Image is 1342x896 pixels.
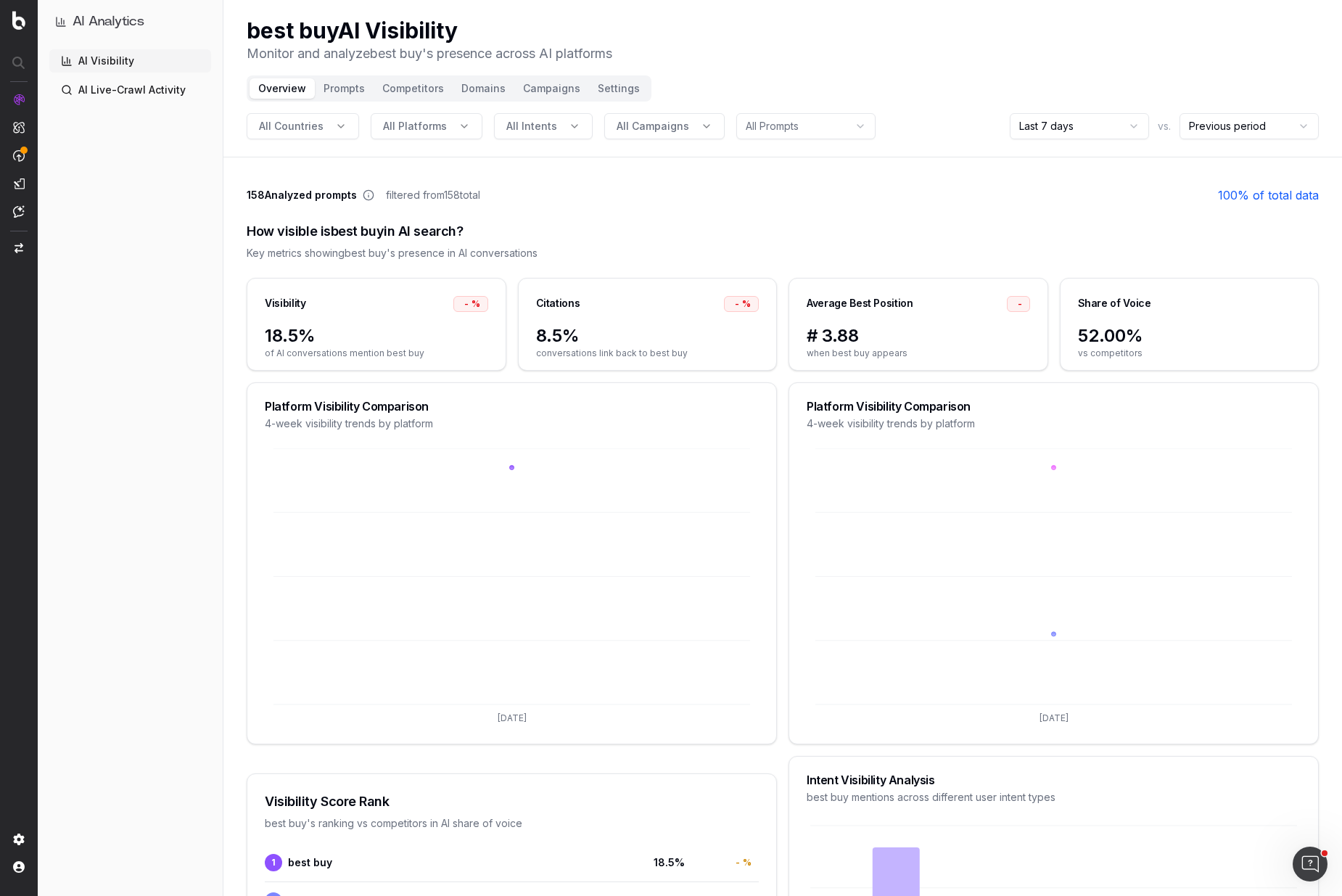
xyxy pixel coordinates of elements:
[472,298,480,310] span: %
[453,296,488,312] div: -
[288,855,332,870] span: best buy
[247,188,357,202] span: 158 Analyzed prompts
[265,348,488,359] span: of AI conversations mention best buy
[13,121,25,133] img: Intelligence
[265,324,488,348] span: 18.5%
[247,17,612,44] h1: best buy AI Visibility
[13,149,25,162] img: Activation
[453,78,514,99] button: Domains
[1040,712,1069,723] tspan: [DATE]
[1078,324,1301,348] span: 52.00%
[725,855,759,870] div: -
[374,78,453,99] button: Competitors
[265,792,759,812] div: Visibility Score Rank
[13,834,25,845] img: Setting
[742,298,751,310] span: %
[265,854,282,871] span: 1
[265,416,759,431] div: 4-week visibility trends by platform
[627,855,685,870] span: 18.5 %
[536,296,580,311] div: Citations
[383,119,447,133] span: All Platforms
[536,348,759,359] span: conversations link back to best buy
[1293,847,1327,881] iframe: Intercom live chat
[743,857,752,868] span: %
[265,296,306,311] div: Visibility
[536,324,759,348] span: 8.5%
[807,296,913,311] div: Average Best Position
[55,12,205,32] button: AI Analytics
[1218,186,1319,204] a: 100% of total data
[13,178,25,189] img: Studio
[514,78,589,99] button: Campaigns
[1078,348,1301,359] span: vs competitors
[250,78,315,99] button: Overview
[247,221,1319,242] div: How visible is best buy in AI search?
[247,44,612,64] p: Monitor and analyze best buy 's presence across AI platforms
[259,119,324,133] span: All Countries
[724,296,759,312] div: -
[49,78,211,102] a: AI Live-Crawl Activity
[265,816,759,831] div: best buy 's ranking vs competitors in AI share of voice
[73,12,144,32] h1: AI Analytics
[1158,119,1171,133] span: vs.
[807,416,1301,431] div: 4-week visibility trends by platform
[49,49,211,73] a: AI Visibility
[807,324,1030,348] span: # 3.88
[13,205,25,218] img: Assist
[247,246,1319,260] div: Key metrics showing best buy 's presence in AI conversations
[506,119,557,133] span: All Intents
[807,790,1301,805] div: best buy mentions across different user intent types
[265,400,759,412] div: Platform Visibility Comparison
[15,243,23,253] img: Switch project
[386,188,480,202] span: filtered from 158 total
[589,78,649,99] button: Settings
[807,774,1301,786] div: Intent Visibility Analysis
[1007,296,1030,312] div: -
[12,11,25,30] img: Botify logo
[617,119,689,133] span: All Campaigns
[807,400,1301,412] div: Platform Visibility Comparison
[807,348,1030,359] span: when best buy appears
[13,861,25,873] img: My account
[315,78,374,99] button: Prompts
[13,94,25,105] img: Analytics
[498,712,527,723] tspan: [DATE]
[1078,296,1151,311] div: Share of Voice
